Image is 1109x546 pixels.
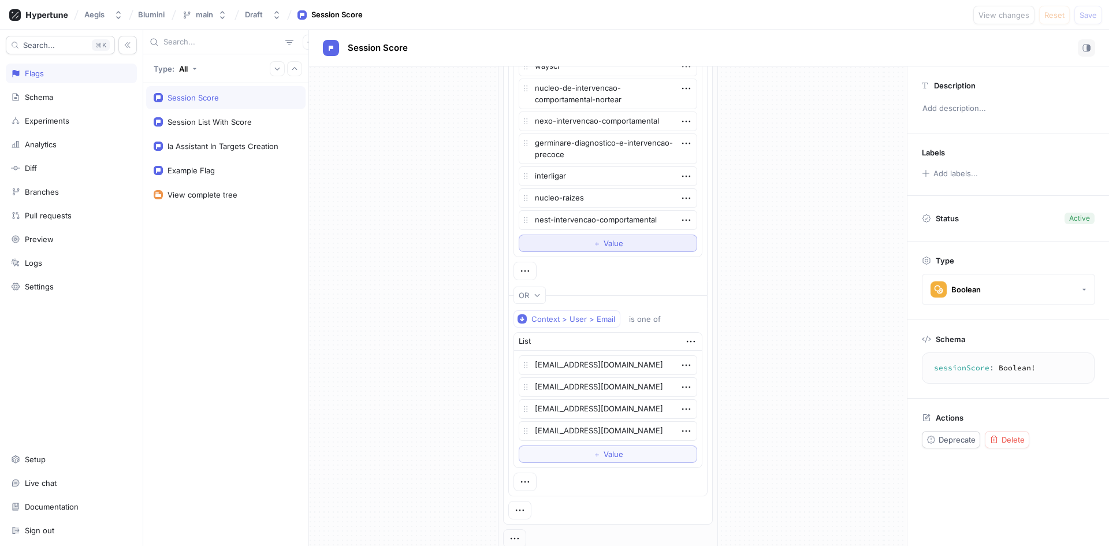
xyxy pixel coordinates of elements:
button: Type: All [150,58,201,79]
button: OR [513,287,546,304]
div: Live chat [25,478,57,488]
textarea: nucleo-raizes [519,188,697,208]
button: Search...K [6,36,115,54]
span: ＋ [593,240,601,247]
div: Branches [25,187,59,196]
span: Reset [1044,12,1065,18]
div: List [519,336,531,347]
div: K [92,39,110,51]
textarea: [EMAIL_ADDRESS][DOMAIN_NAME] [519,421,697,441]
textarea: sessionScore: Boolean! [927,358,1089,378]
button: Collapse all [287,61,302,76]
div: Setup [25,455,46,464]
button: ＋Value [519,235,697,252]
a: Documentation [6,497,137,517]
div: Schema [25,92,53,102]
div: Session List With Score [168,117,252,127]
span: Value [604,240,623,247]
button: Add labels... [918,166,981,181]
p: Type [936,256,954,265]
p: Status [936,210,959,226]
div: Analytics [25,140,57,149]
p: Labels [922,148,945,157]
textarea: interligar [519,166,697,186]
div: Flags [25,69,44,78]
button: Boolean [922,274,1095,305]
textarea: [EMAIL_ADDRESS][DOMAIN_NAME] [519,377,697,397]
textarea: nucleo-de-intervencao-comportamental-nortear [519,79,697,109]
p: Actions [936,413,963,422]
button: main [177,5,232,24]
div: Diff [25,164,37,173]
button: Delete [985,431,1029,448]
textarea: [EMAIL_ADDRESS][DOMAIN_NAME] [519,355,697,375]
div: Boolean [951,285,981,295]
div: Pull requests [25,211,72,220]
div: Ia Assistant In Targets Creation [168,142,278,151]
div: main [196,10,213,20]
div: Aegis [84,10,105,20]
div: View complete tree [168,190,237,199]
div: Sign out [25,526,54,535]
div: Context > User > Email [531,314,615,324]
span: Value [604,451,623,458]
button: Expand all [270,61,285,76]
p: Add description... [917,99,1099,118]
p: Description [934,81,976,90]
button: Aegis [80,5,128,24]
textarea: [EMAIL_ADDRESS][DOMAIN_NAME] [519,399,697,419]
textarea: germinare-diagnostico-e-intervencao-precoce [519,133,697,164]
div: Preview [25,235,54,244]
div: Documentation [25,502,79,511]
textarea: nexo-intervencao-comportamental [519,112,697,131]
span: Save [1080,12,1097,18]
div: Session Score [311,9,363,21]
button: Context > User > Email [513,310,620,328]
p: Type: [154,64,174,73]
input: Search... [163,36,281,48]
span: View changes [978,12,1029,18]
span: Deprecate [939,436,976,443]
button: Reset [1039,6,1070,24]
button: ＋Value [519,445,697,463]
div: All [179,64,188,73]
span: ＋ [593,451,601,458]
div: Experiments [25,116,69,125]
button: Draft [240,5,286,24]
button: View changes [973,6,1034,24]
textarea: waysci [519,57,697,76]
div: OR [519,291,529,300]
div: Session Score [168,93,219,102]
button: Deprecate [922,431,980,448]
div: Draft [245,10,263,20]
button: Save [1074,6,1102,24]
span: Blumini [138,10,165,18]
span: Search... [23,42,55,49]
span: Delete [1002,436,1025,443]
div: Logs [25,258,42,268]
button: is one of [624,310,678,328]
div: Example Flag [168,166,215,175]
div: Settings [25,282,54,291]
span: Session Score [348,43,408,53]
div: Active [1069,213,1090,224]
div: is one of [629,314,661,324]
textarea: nest-intervencao-comportamental [519,210,697,230]
p: Schema [936,335,965,344]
